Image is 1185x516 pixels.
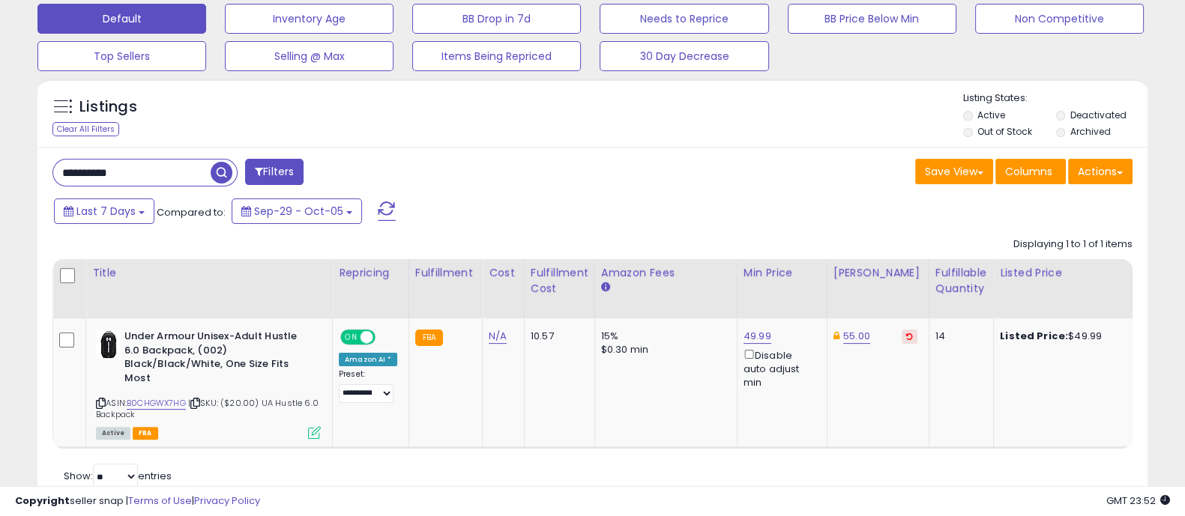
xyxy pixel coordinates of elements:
[1005,164,1052,179] span: Columns
[412,41,581,71] button: Items Being Repriced
[92,265,326,281] div: Title
[995,159,1066,184] button: Columns
[64,469,172,483] span: Show: entries
[744,347,815,389] div: Disable auto adjust min
[788,4,956,34] button: BB Price Below Min
[127,397,186,410] a: B0CHGWX7HG
[601,265,731,281] div: Amazon Fees
[415,330,443,346] small: FBA
[15,494,70,508] strong: Copyright
[96,330,121,359] img: 31UtlvvRViL._SL40_.jpg
[225,41,394,71] button: Selling @ Max
[52,122,119,136] div: Clear All Filters
[600,41,768,71] button: 30 Day Decrease
[339,369,397,402] div: Preset:
[339,353,397,366] div: Amazon AI *
[1068,159,1133,184] button: Actions
[1106,494,1170,508] span: 2025-10-13 23:52 GMT
[245,159,304,185] button: Filters
[963,91,1148,106] p: Listing States:
[843,329,870,344] a: 55.00
[254,204,343,219] span: Sep-29 - Oct-05
[1070,109,1126,121] label: Deactivated
[133,427,158,440] span: FBA
[531,330,583,343] div: 10.57
[744,329,771,344] a: 49.99
[128,494,192,508] a: Terms of Use
[15,494,260,509] div: seller snap | |
[1000,330,1124,343] div: $49.99
[600,4,768,34] button: Needs to Reprice
[601,330,726,343] div: 15%
[531,265,588,297] div: Fulfillment Cost
[373,331,397,344] span: OFF
[915,159,993,184] button: Save View
[935,265,987,297] div: Fulfillable Quantity
[54,198,154,224] button: Last 7 Days
[1000,329,1068,343] b: Listed Price:
[37,4,206,34] button: Default
[339,265,402,281] div: Repricing
[76,204,136,219] span: Last 7 Days
[601,281,610,294] small: Amazon Fees.
[975,4,1144,34] button: Non Competitive
[96,330,321,437] div: ASIN:
[342,331,361,344] span: ON
[124,330,307,389] b: Under Armour Unisex-Adult Hustle 6.0 Backpack, (002) Black/Black/White, One Size Fits Most
[232,198,362,224] button: Sep-29 - Oct-05
[489,329,507,344] a: N/A
[489,265,518,281] div: Cost
[96,427,130,440] span: All listings currently available for purchase on Amazon
[157,205,226,219] span: Compared to:
[96,397,319,419] span: | SKU: ($20.00) UA Hustle 6.0 Backpack
[977,125,1032,138] label: Out of Stock
[194,494,260,508] a: Privacy Policy
[37,41,206,71] button: Top Sellers
[225,4,394,34] button: Inventory Age
[935,330,982,343] div: 14
[601,343,726,356] div: $0.30 min
[977,109,1005,121] label: Active
[1000,265,1130,281] div: Listed Price
[744,265,821,281] div: Min Price
[79,97,137,118] h5: Listings
[833,265,923,281] div: [PERSON_NAME]
[1013,237,1133,252] div: Displaying 1 to 1 of 1 items
[1070,125,1110,138] label: Archived
[415,265,476,281] div: Fulfillment
[412,4,581,34] button: BB Drop in 7d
